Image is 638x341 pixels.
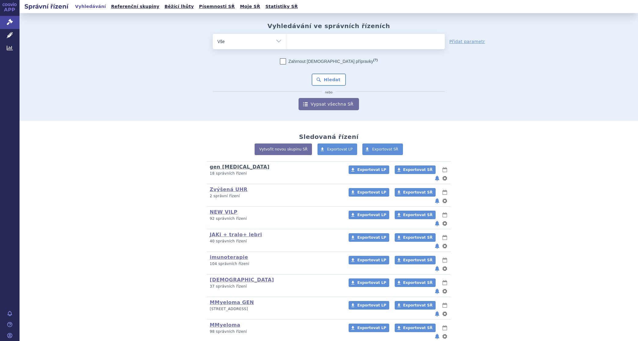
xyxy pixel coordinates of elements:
button: notifikace [434,220,440,227]
p: 40 správních řízení [210,239,341,244]
span: Exportovat LP [357,190,386,194]
button: nastavení [442,333,448,340]
a: Běžící lhůty [163,2,196,11]
p: 18 správních řízení [210,171,341,176]
a: Exportovat SŘ [395,233,436,242]
a: Exportovat SŘ [395,278,436,287]
a: Exportovat LP [349,278,389,287]
button: nastavení [442,220,448,227]
a: JAKi + tralo+ lebri [210,232,262,238]
button: nastavení [442,265,448,272]
a: Exportovat SŘ [395,188,436,197]
span: Exportovat SŘ [403,326,433,330]
i: nebo [322,91,336,94]
a: Vytvořit novou skupinu SŘ [255,143,312,155]
span: Exportovat SŘ [372,147,398,151]
button: Hledat [312,74,346,86]
a: Vyhledávání [73,2,108,11]
a: Exportovat SŘ [362,143,403,155]
span: Exportovat SŘ [403,281,433,285]
span: Exportovat LP [357,213,386,217]
button: lhůty [442,189,448,196]
a: Exportovat LP [349,301,389,310]
p: 37 správních řízení [210,284,341,289]
span: Exportovat SŘ [403,168,433,172]
button: lhůty [442,256,448,264]
a: Exportovat LP [349,211,389,219]
span: Exportovat LP [357,281,386,285]
a: Exportovat LP [349,256,389,264]
h2: Sledovaná řízení [299,133,358,140]
button: notifikace [434,265,440,272]
button: lhůty [442,234,448,241]
h2: Vyhledávání ve správních řízeních [267,22,390,30]
p: 104 správních řízení [210,261,341,267]
button: lhůty [442,279,448,286]
button: nastavení [442,175,448,182]
a: Referenční skupiny [109,2,161,11]
a: Exportovat LP [317,143,357,155]
a: Exportovat SŘ [395,324,436,332]
button: nastavení [442,288,448,295]
p: 92 správních řízení [210,216,341,221]
button: notifikace [434,175,440,182]
abbr: (?) [373,58,378,62]
span: Exportovat SŘ [403,235,433,240]
a: Zvýšená UHR [210,187,248,192]
a: Vypsat všechna SŘ [299,98,359,110]
button: notifikace [434,197,440,205]
button: lhůty [442,324,448,332]
button: lhůty [442,166,448,173]
a: [DEMOGRAPHIC_DATA] [210,277,274,283]
button: nastavení [442,197,448,205]
a: NEW VILP [210,209,237,215]
span: Exportovat SŘ [403,303,433,307]
span: Exportovat LP [357,326,386,330]
a: Písemnosti SŘ [197,2,237,11]
a: Exportovat LP [349,324,389,332]
a: Exportovat LP [349,233,389,242]
a: imunoterapie [210,254,248,260]
button: notifikace [434,242,440,250]
a: Přidat parametr [449,38,485,45]
a: Exportovat SŘ [395,211,436,219]
label: Zahrnout [DEMOGRAPHIC_DATA] přípravky [280,58,378,64]
a: Moje SŘ [238,2,262,11]
span: Exportovat LP [357,168,386,172]
button: notifikace [434,288,440,295]
p: 98 správních řízení [210,329,341,334]
p: [STREET_ADDRESS] [210,307,341,312]
span: Exportovat LP [357,303,386,307]
p: 2 správní řízení [210,194,341,199]
h2: Správní řízení [20,2,73,11]
button: notifikace [434,310,440,317]
span: Exportovat SŘ [403,190,433,194]
span: Exportovat SŘ [403,258,433,262]
button: lhůty [442,302,448,309]
a: MMyeloma [210,322,240,328]
a: Statistiky SŘ [263,2,299,11]
a: gen [MEDICAL_DATA] [210,164,270,170]
a: Exportovat SŘ [395,256,436,264]
button: notifikace [434,333,440,340]
a: Exportovat SŘ [395,301,436,310]
button: nastavení [442,310,448,317]
button: nastavení [442,242,448,250]
span: Exportovat LP [357,258,386,262]
a: Exportovat LP [349,188,389,197]
span: Exportovat SŘ [403,213,433,217]
span: Exportovat LP [357,235,386,240]
span: Exportovat LP [327,147,353,151]
a: Exportovat LP [349,165,389,174]
a: MMyeloma GEN [210,299,254,305]
button: lhůty [442,211,448,219]
a: Exportovat SŘ [395,165,436,174]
